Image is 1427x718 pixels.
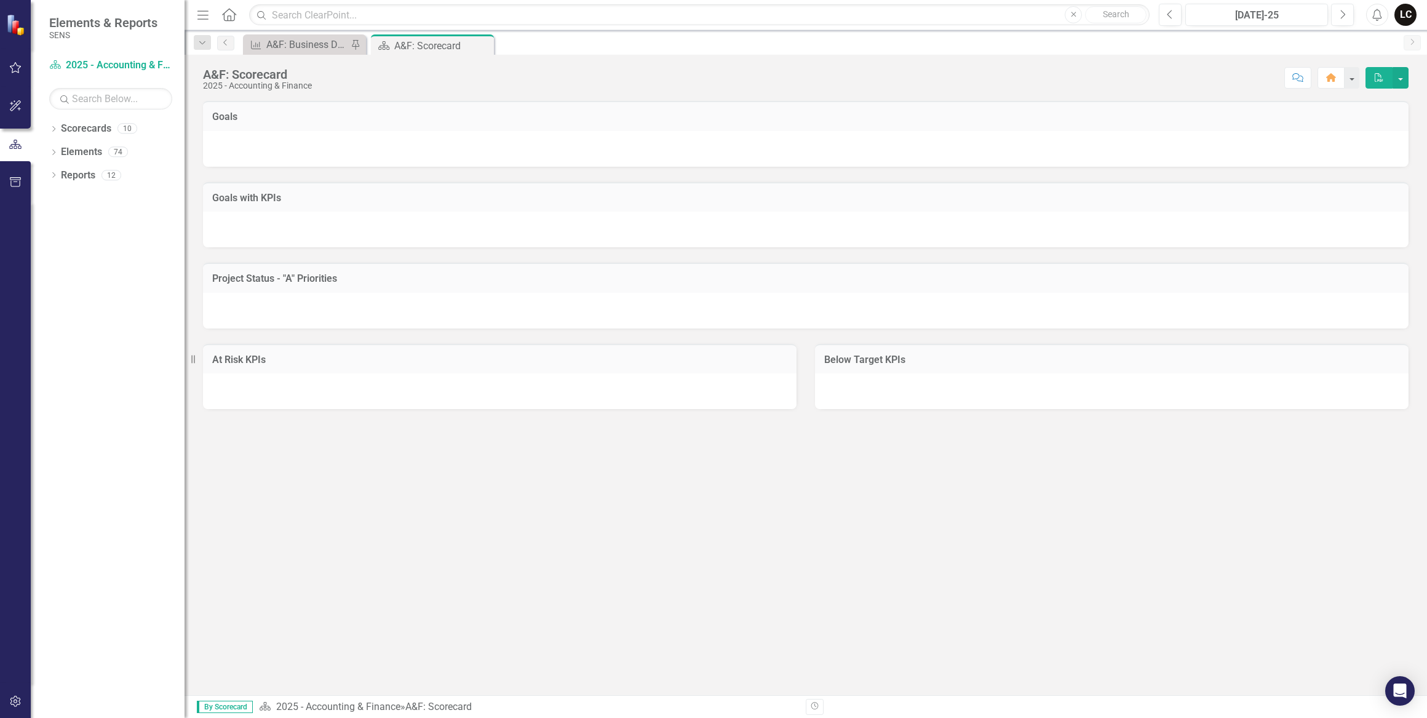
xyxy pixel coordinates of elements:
div: Open Intercom Messenger [1385,676,1415,706]
small: SENS [49,30,157,40]
h3: Below Target KPIs [824,354,1399,365]
a: A&F: Business Day Financials sent out to Sr. Leadership [246,37,348,52]
div: A&F: Business Day Financials sent out to Sr. Leadership [266,37,348,52]
a: Elements [61,145,102,159]
div: A&F: Scorecard [405,701,472,712]
div: 74 [108,147,128,158]
span: Search [1103,9,1129,19]
h3: Project Status - "A" Priorities [212,273,1399,284]
h3: Goals with KPIs [212,193,1399,204]
div: 10 [117,124,137,134]
img: ClearPoint Strategy [6,14,28,36]
input: Search ClearPoint... [249,4,1150,26]
span: Elements & Reports [49,15,157,30]
a: Scorecards [61,122,111,136]
h3: Goals [212,111,1399,122]
div: 2025 - Accounting & Finance [203,81,312,90]
div: » [259,700,797,714]
a: 2025 - Accounting & Finance [49,58,172,73]
div: 12 [101,170,121,180]
div: A&F: Scorecard [394,38,491,54]
input: Search Below... [49,88,172,110]
div: [DATE]-25 [1190,8,1324,23]
button: Search [1085,6,1147,23]
span: By Scorecard [197,701,253,713]
button: LC [1394,4,1417,26]
a: 2025 - Accounting & Finance [276,701,400,712]
a: Reports [61,169,95,183]
h3: At Risk KPIs [212,354,787,365]
button: [DATE]-25 [1185,4,1328,26]
div: A&F: Scorecard [203,68,312,81]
